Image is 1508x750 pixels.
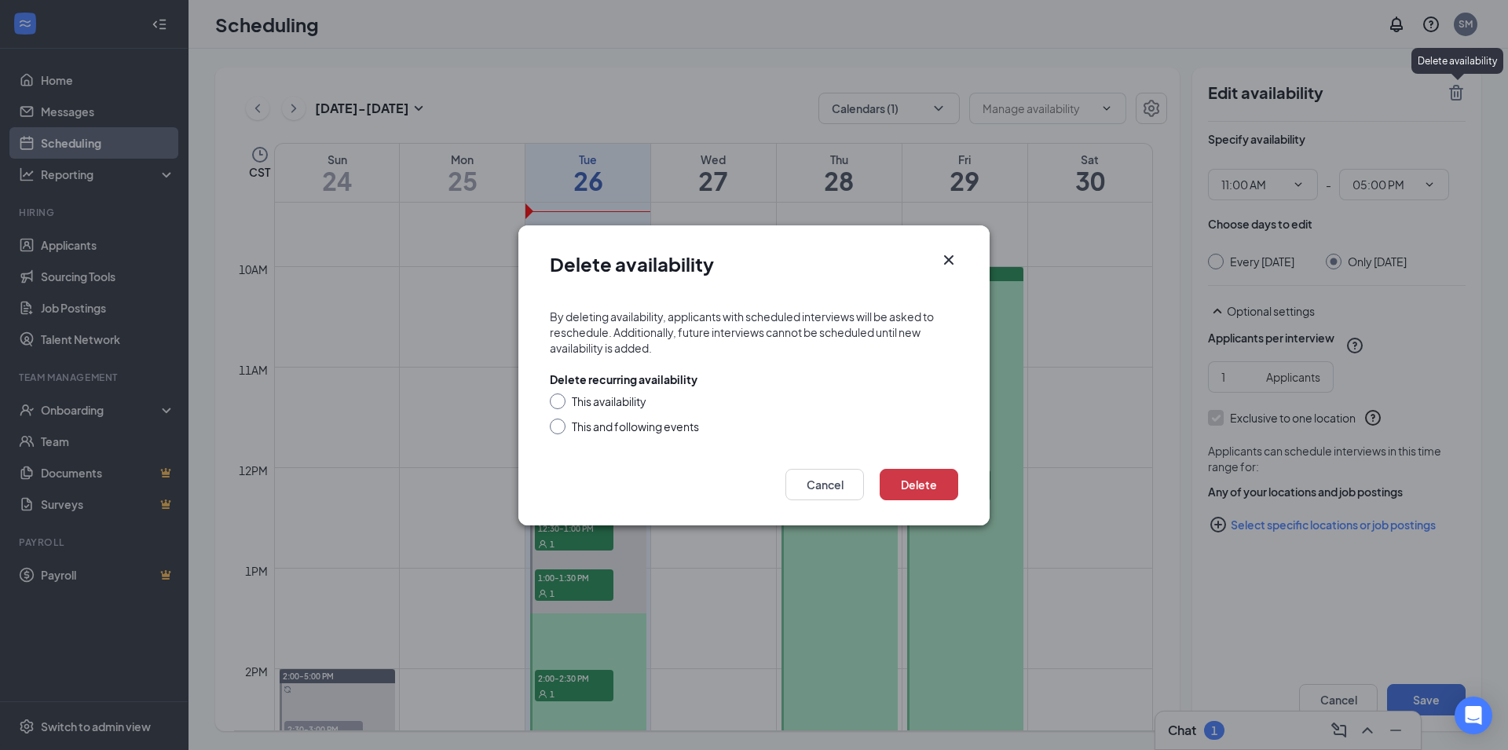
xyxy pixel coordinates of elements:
div: This and following events [572,419,699,434]
div: Delete recurring availability [550,371,697,387]
button: Cancel [785,469,864,500]
div: This availability [572,393,646,409]
div: By deleting availability, applicants with scheduled interviews will be asked to reschedule. Addit... [550,309,958,356]
svg: Cross [939,251,958,269]
button: Delete [880,469,958,500]
button: Close [939,251,958,269]
div: Delete availability [1411,48,1503,74]
div: Open Intercom Messenger [1455,697,1492,734]
h1: Delete availability [550,251,714,277]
